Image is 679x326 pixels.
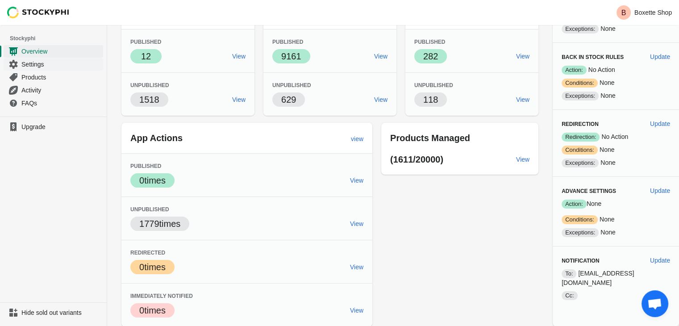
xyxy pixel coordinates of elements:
[562,121,643,128] h3: Redirection
[346,259,367,275] a: View
[423,95,438,104] span: 118
[4,84,103,96] a: Activity
[617,5,631,20] span: Avatar with initials B
[141,51,151,61] span: 12
[562,91,670,100] p: None
[562,257,643,264] h3: Notification
[7,7,70,18] img: Stockyphi
[272,82,311,88] span: Unpublished
[21,60,101,69] span: Settings
[650,53,670,60] span: Update
[562,24,670,33] p: None
[650,120,670,127] span: Update
[346,302,367,318] a: View
[281,51,301,61] span: 9161
[414,82,453,88] span: Unpublished
[562,158,670,167] p: None
[130,39,161,45] span: Published
[139,176,166,185] span: 0 times
[347,131,367,147] a: view
[562,79,598,88] span: Conditions:
[346,172,367,188] a: View
[21,122,101,131] span: Upgrade
[130,250,165,256] span: Redirected
[130,82,169,88] span: Unpublished
[512,151,533,167] a: View
[139,262,166,272] span: 0 times
[374,96,387,103] span: View
[130,163,161,169] span: Published
[646,49,674,65] button: Update
[10,34,107,43] span: Stockyphi
[390,133,470,143] span: Products Managed
[562,188,643,195] h3: Advance Settings
[562,145,670,155] p: None
[4,96,103,109] a: FAQs
[232,96,246,103] span: View
[139,219,180,229] span: 1779 times
[350,220,363,227] span: View
[232,53,246,60] span: View
[562,159,599,167] span: Exceptions:
[562,269,670,287] p: [EMAIL_ADDRESS][DOMAIN_NAME]
[21,99,101,108] span: FAQs
[562,66,587,75] span: Action:
[562,199,670,209] p: None
[130,133,183,143] span: App Actions
[351,135,363,142] span: view
[130,293,193,299] span: Immediately Notified
[650,187,670,194] span: Update
[350,177,363,184] span: View
[642,290,668,317] div: Open chat
[4,306,103,319] a: Hide sold out variants
[646,183,674,199] button: Update
[139,305,166,315] span: 0 times
[516,156,529,163] span: View
[621,9,626,17] text: B
[423,51,438,61] span: 282
[512,48,533,64] a: View
[371,92,391,108] a: View
[371,48,391,64] a: View
[374,53,387,60] span: View
[562,215,670,224] p: None
[562,78,670,88] p: None
[562,291,578,300] span: Cc:
[562,65,670,75] p: No Action
[350,307,363,314] span: View
[562,215,598,224] span: Conditions:
[272,39,303,45] span: Published
[4,71,103,84] a: Products
[4,121,103,133] a: Upgrade
[21,86,101,95] span: Activity
[21,308,101,317] span: Hide sold out variants
[562,146,598,155] span: Conditions:
[650,257,670,264] span: Update
[562,92,599,100] span: Exceptions:
[562,133,600,142] span: Redirection:
[634,9,672,16] p: Boxette Shop
[562,228,670,237] p: None
[229,48,249,64] a: View
[562,200,587,209] span: Action:
[562,269,576,278] span: To:
[21,47,101,56] span: Overview
[562,132,670,142] p: No Action
[281,93,296,106] p: 629
[139,95,159,104] span: 1518
[4,45,103,58] a: Overview
[346,216,367,232] a: View
[350,263,363,271] span: View
[562,54,643,61] h3: Back in Stock Rules
[4,58,103,71] a: Settings
[130,206,169,213] span: Unpublished
[646,116,674,132] button: Update
[562,228,599,237] span: Exceptions:
[646,252,674,268] button: Update
[613,4,675,21] button: Avatar with initials BBoxette Shop
[562,25,599,33] span: Exceptions:
[512,92,533,108] a: View
[414,39,445,45] span: Published
[229,92,249,108] a: View
[21,73,101,82] span: Products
